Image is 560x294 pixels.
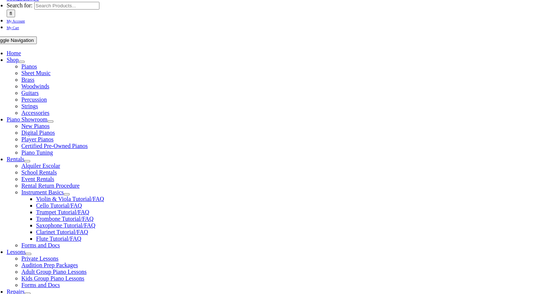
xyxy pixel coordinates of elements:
[6,58,47,63] span: Text Selection Tool
[7,116,47,123] a: Piano Showroom
[6,27,16,33] span: Next
[47,120,53,123] button: Open submenu of Piano Showroom
[21,90,39,96] a: Guitars
[25,253,31,255] button: Open submenu of Lessons
[39,4,78,10] span: Document Outline
[7,26,19,30] span: My Cart
[51,57,79,64] button: Hand Tool
[36,235,81,242] a: Flute Tutorial/FAQ
[19,61,25,63] button: Open submenu of Shop
[36,3,81,11] button: Document Outline
[21,255,59,262] a: Private Lessons
[7,249,26,255] a: Lessons
[21,149,53,156] a: Piano Tuning
[7,10,15,17] input: Search
[21,83,49,89] span: Woodwinds
[74,42,84,48] span: Print
[52,41,70,49] button: Open
[3,80,18,88] button: Find
[6,42,47,48] span: Presentation Mode
[3,26,19,34] button: Next
[36,222,95,229] a: Saxophone Tutorial/FAQ
[46,49,87,57] button: Go to Last Page
[6,20,25,25] span: Previous
[21,176,54,182] a: Event Rentals
[12,35,42,41] label: Highlight all
[54,58,76,63] span: Hand Tool
[36,196,104,202] a: Violin & Viola Tutorial/FAQ
[3,88,28,95] button: Previous
[21,143,88,149] a: Certified Pre-Owned Pianos
[88,41,116,49] button: Download
[21,163,60,169] a: Alquiler Escolar
[6,50,42,56] span: Go to First Page
[36,209,89,215] a: Trumpet Tutorial/FAQ
[6,4,31,10] span: Thumbnails
[34,2,99,10] input: Search Products...
[21,63,37,70] a: Pianos
[7,57,19,63] a: Shop
[36,229,88,235] a: Clarinet Tutorial/FAQ
[21,183,80,189] a: Rental Return Procedure
[49,50,84,56] span: Go to Last Page
[6,65,57,71] span: Document Properties…
[21,70,51,76] span: Sheet Music
[21,110,49,116] a: Accessories
[6,81,15,86] span: Find
[64,193,70,195] button: Open submenu of Instrument Basics
[21,189,64,195] a: Instrument Basics
[7,50,21,56] a: Home
[3,49,45,57] button: Go to First Page
[21,242,60,248] a: Forms and Docs
[7,156,24,162] a: Rentals
[117,42,149,48] a: Current View
[21,136,54,142] span: Player Pianos
[24,160,30,162] button: Open submenu of Rentals
[21,96,47,103] a: Percussion
[54,42,67,48] span: Open
[21,282,60,288] a: Forms and Docs
[52,35,78,41] label: Match case
[21,130,55,136] a: Digital Pianos
[36,216,94,222] a: Trombone Tutorial/FAQ
[21,77,35,83] a: Brass
[21,269,87,275] a: Adult Group Piano Lessons
[7,19,25,23] span: My Account
[85,4,113,10] span: Attachments
[21,123,50,129] a: New Pianos
[71,41,87,49] button: Print
[21,169,57,176] a: School Rentals
[21,275,84,281] a: Kids Group Piano Lessons
[21,103,38,109] a: Strings
[7,17,25,24] a: My Account
[3,64,60,72] button: Document Properties…
[6,89,25,94] span: Previous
